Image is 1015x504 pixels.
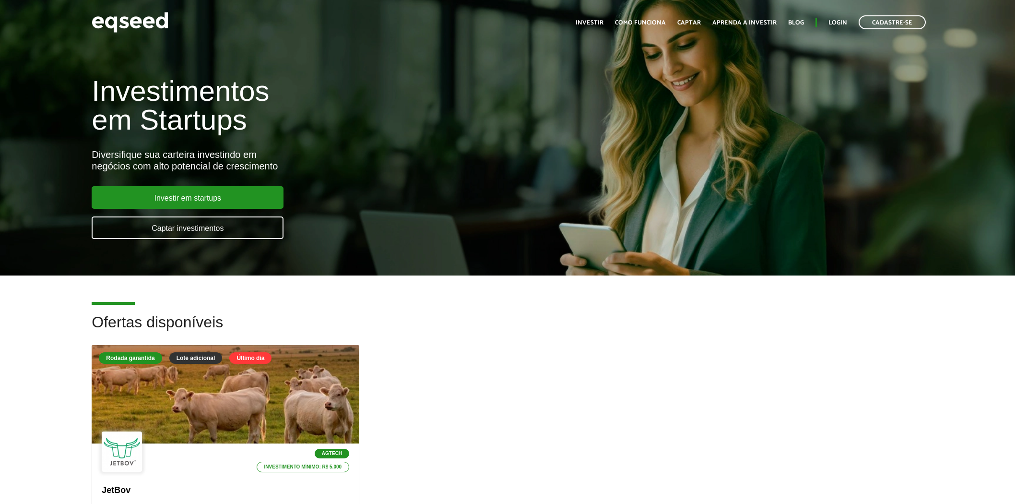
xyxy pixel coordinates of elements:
div: Lote adicional [169,352,223,364]
h2: Ofertas disponíveis [92,314,923,345]
a: Investir em startups [92,186,283,209]
div: Último dia [229,352,271,364]
p: Investimento mínimo: R$ 5.000 [257,462,350,472]
div: Rodada garantida [99,352,162,364]
a: Cadastre-se [859,15,926,29]
h1: Investimentos em Startups [92,77,585,134]
a: Captar investimentos [92,216,283,239]
p: Agtech [315,449,349,458]
a: Login [828,20,847,26]
a: Captar [677,20,701,26]
img: EqSeed [92,10,168,35]
div: Diversifique sua carteira investindo em negócios com alto potencial de crescimento [92,149,585,172]
a: Blog [788,20,804,26]
a: Investir [576,20,603,26]
p: JetBov [102,485,349,496]
a: Como funciona [615,20,666,26]
a: Aprenda a investir [712,20,777,26]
